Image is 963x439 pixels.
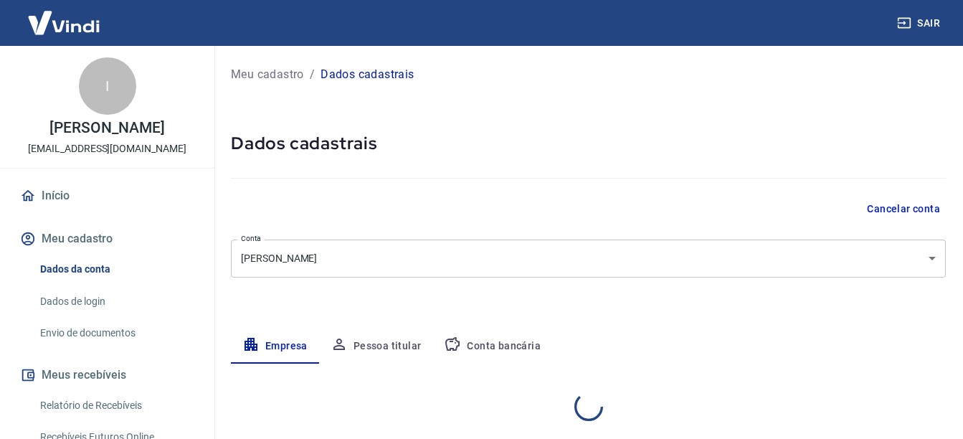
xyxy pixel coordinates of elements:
[310,66,315,83] p: /
[34,391,197,420] a: Relatório de Recebíveis
[231,66,304,83] a: Meu cadastro
[34,255,197,284] a: Dados da conta
[894,10,946,37] button: Sair
[49,121,164,136] p: [PERSON_NAME]
[861,196,946,222] button: Cancelar conta
[17,223,197,255] button: Meu cadastro
[28,141,186,156] p: [EMAIL_ADDRESS][DOMAIN_NAME]
[34,287,197,316] a: Dados de login
[79,57,136,115] div: I
[321,66,414,83] p: Dados cadastrais
[231,240,946,278] div: [PERSON_NAME]
[34,318,197,348] a: Envio de documentos
[432,329,552,364] button: Conta bancária
[17,180,197,212] a: Início
[231,329,319,364] button: Empresa
[241,233,261,244] label: Conta
[17,359,197,391] button: Meus recebíveis
[17,1,110,44] img: Vindi
[319,329,433,364] button: Pessoa titular
[231,132,946,155] h5: Dados cadastrais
